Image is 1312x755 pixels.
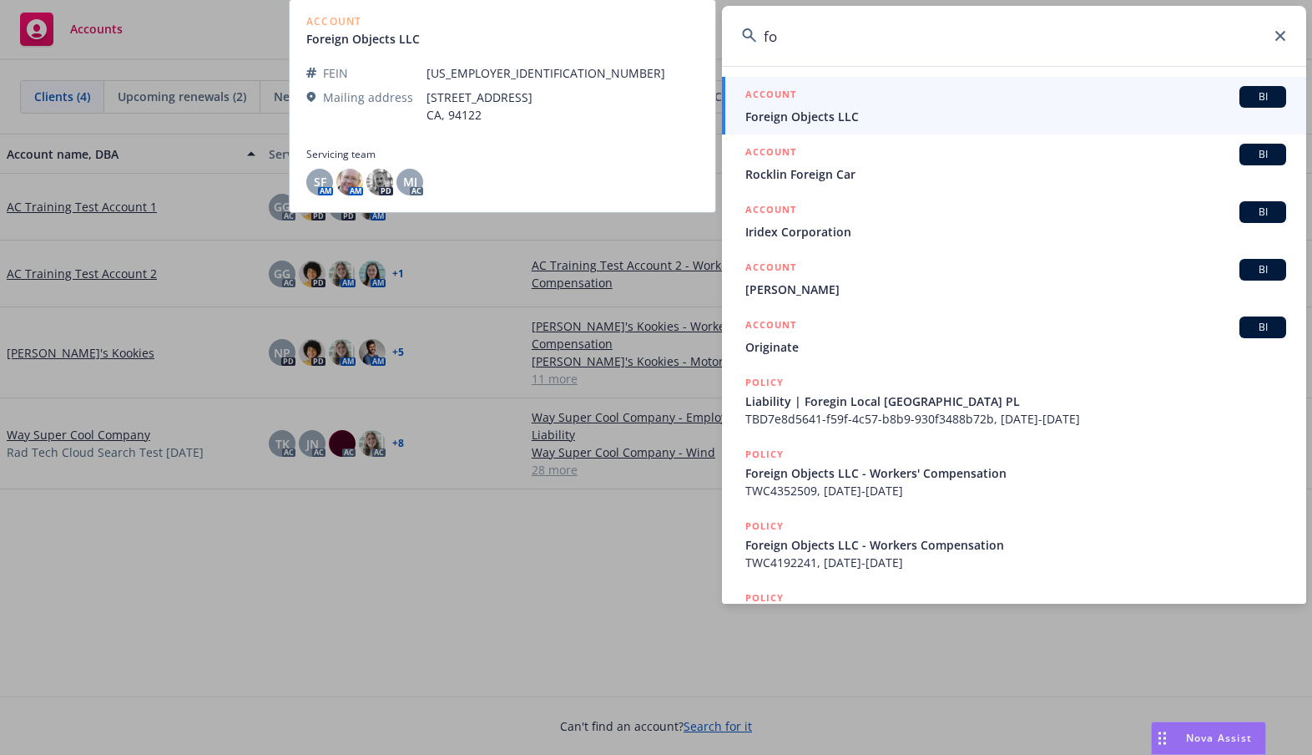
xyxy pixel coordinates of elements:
a: ACCOUNTBIOriginate [722,307,1306,365]
h5: ACCOUNT [745,86,796,106]
a: POLICY [722,580,1306,652]
span: Originate [745,338,1286,356]
span: Foreign Objects LLC - Workers' Compensation [745,464,1286,482]
span: Iridex Corporation [745,223,1286,241]
span: TBD7e8d5641-f59f-4c57-b8b9-930f3488b72b, [DATE]-[DATE] [745,410,1286,428]
span: Nova Assist [1186,731,1252,745]
span: Rocklin Foreign Car [745,165,1286,183]
a: POLICYLiability | Foregin Local [GEOGRAPHIC_DATA] PLTBD7e8d5641-f59f-4c57-b8b9-930f3488b72b, [DAT... [722,365,1306,437]
span: TWC4352509, [DATE]-[DATE] [745,482,1286,499]
h5: POLICY [745,374,784,391]
h5: POLICY [745,518,784,535]
h5: ACCOUNT [745,201,796,221]
span: Foreign Objects LLC - Workers Compensation [745,536,1286,554]
h5: ACCOUNT [745,317,796,337]
a: ACCOUNTBIIridex Corporation [722,192,1306,250]
span: BI [1246,262,1279,277]
span: BI [1246,320,1279,335]
span: BI [1246,147,1279,162]
span: BI [1246,205,1279,220]
h5: POLICY [745,590,784,606]
h5: ACCOUNT [745,259,796,279]
a: POLICYForeign Objects LLC - Workers CompensationTWC4192241, [DATE]-[DATE] [722,509,1306,580]
a: POLICYForeign Objects LLC - Workers' CompensationTWC4352509, [DATE]-[DATE] [722,437,1306,509]
span: [PERSON_NAME] [745,281,1286,298]
a: ACCOUNTBI[PERSON_NAME] [722,250,1306,307]
span: TWC4192241, [DATE]-[DATE] [745,554,1286,571]
span: Liability | Foregin Local [GEOGRAPHIC_DATA] PL [745,393,1286,410]
button: Nova Assist [1151,722,1266,755]
a: ACCOUNTBIForeign Objects LLC [722,77,1306,134]
span: BI [1246,89,1279,104]
span: Foreign Objects LLC [745,108,1286,125]
a: ACCOUNTBIRocklin Foreign Car [722,134,1306,192]
input: Search... [722,6,1306,66]
h5: ACCOUNT [745,144,796,164]
h5: POLICY [745,446,784,463]
div: Drag to move [1152,722,1173,754]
